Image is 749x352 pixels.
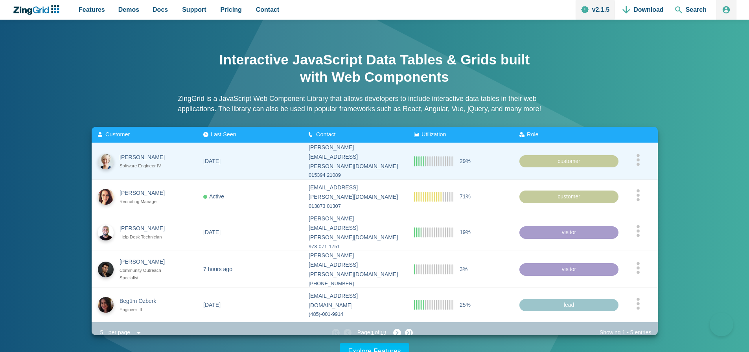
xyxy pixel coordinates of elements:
div: 015394 21089 [309,171,401,180]
zg-text: 5 [629,329,635,335]
div: lead [519,299,618,311]
div: Showing - entries [600,328,651,337]
div: visitor [519,263,618,276]
div: visitor [519,226,618,239]
span: Role [527,131,539,137]
div: customer [519,155,618,167]
h1: Interactive JavaScript Data Tables & Grids built with Web Components [217,51,532,86]
span: 19% [460,228,471,237]
div: [DATE] [203,228,221,237]
div: [PERSON_NAME] [120,189,172,198]
div: Begüm Özberk [120,297,172,306]
div: [PERSON_NAME] [120,224,172,233]
span: Support [182,4,206,15]
span: Contact [256,4,280,15]
span: Pricing [221,4,242,15]
div: [DATE] [203,156,221,166]
div: [PERSON_NAME] [120,257,172,267]
div: [PERSON_NAME][EMAIL_ADDRESS][PERSON_NAME][DOMAIN_NAME] [309,251,401,279]
a: ZingChart Logo. Click to return to the homepage [13,5,63,15]
div: [PERSON_NAME] [120,153,172,162]
span: Docs [153,4,168,15]
div: [PERSON_NAME][EMAIL_ADDRESS][PERSON_NAME][DOMAIN_NAME] [309,143,401,171]
div: (485)-001-9914 [309,310,401,319]
span: Utilization [421,131,446,137]
span: Last Seen [211,131,236,137]
div: Help Desk Technician [120,233,172,241]
div: [PHONE_NUMBER] [309,279,401,288]
div: [EMAIL_ADDRESS][PERSON_NAME][DOMAIN_NAME] [309,183,401,202]
div: Engineer III [120,306,172,313]
span: Page [357,328,370,337]
div: [PERSON_NAME][EMAIL_ADDRESS][PERSON_NAME][DOMAIN_NAME] [309,214,401,242]
zg-text: 1 [621,329,627,335]
div: per page [106,327,133,338]
div: 7 hours ago [203,265,232,274]
div: 5 [98,327,106,338]
span: 25% [460,300,471,310]
zg-text: 19 [380,331,386,335]
zg-button: firstpage [332,329,340,337]
div: [DATE] [203,300,221,310]
span: 71% [460,192,471,202]
div: Community Outreach Specialist [120,266,172,281]
iframe: Help Scout Beacon - Open [710,313,733,336]
div: Recruiting Manager [120,198,172,205]
span: 3% [460,265,467,274]
span: Demos [118,4,139,15]
div: Active [203,192,224,202]
div: 013873 01307 [309,202,401,211]
span: Features [79,4,105,15]
div: Software Engineer IV [120,162,172,170]
span: 29% [460,156,471,166]
div: [EMAIL_ADDRESS][DOMAIN_NAME] [309,291,401,310]
div: 973-071-1751 [309,242,401,251]
zg-text: 1 [371,331,374,335]
p: ZingGrid is a JavaScript Web Component Library that allows developers to include interactive data... [178,93,571,114]
span: Customer [105,131,130,137]
zg-button: nextpage [389,329,401,337]
zg-button: lastpage [405,329,413,337]
span: of [375,328,379,337]
div: customer [519,191,618,203]
span: Contact [316,131,336,137]
zg-button: prevpage [344,329,355,337]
